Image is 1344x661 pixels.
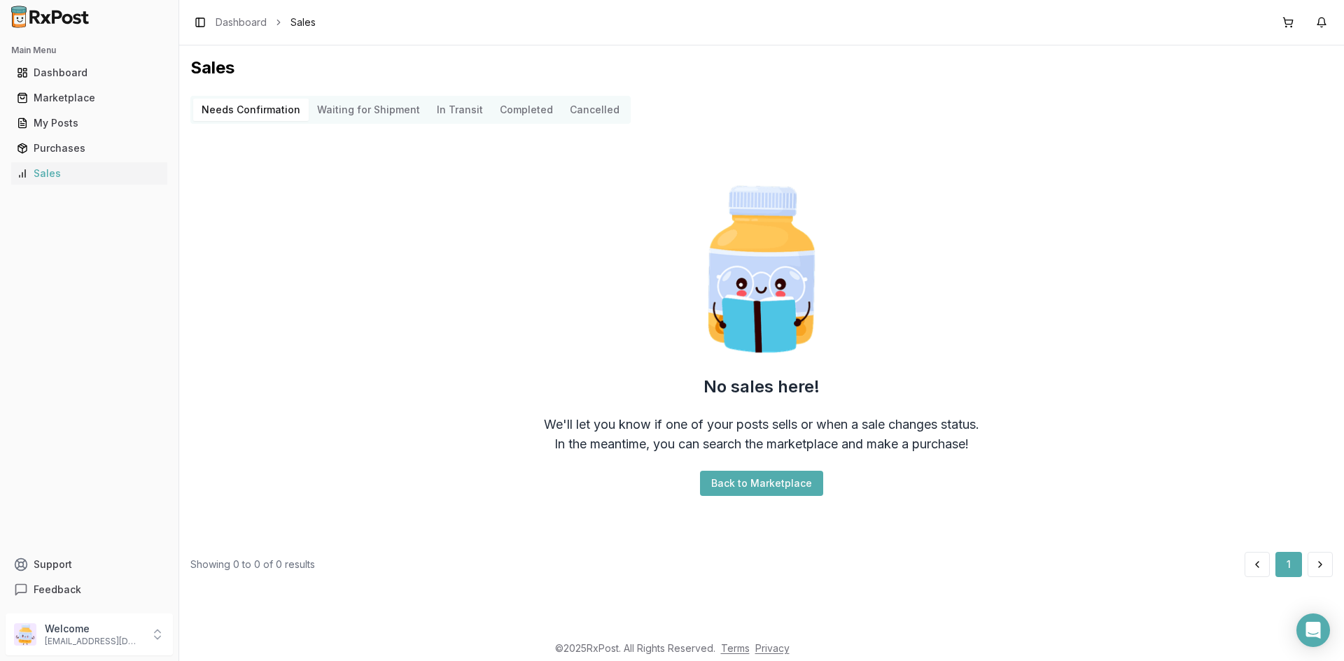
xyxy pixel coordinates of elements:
div: In the meantime, you can search the marketplace and make a purchase! [554,434,969,454]
button: Dashboard [6,62,173,84]
div: Open Intercom Messenger [1296,613,1330,647]
button: In Transit [428,99,491,121]
a: Marketplace [11,85,167,111]
div: Sales [17,166,162,180]
button: Purchases [6,137,173,159]
a: Privacy [755,642,790,654]
button: Marketplace [6,87,173,109]
button: Needs Confirmation [193,99,309,121]
button: Cancelled [561,99,628,121]
button: Feedback [6,577,173,602]
a: Sales [11,161,167,186]
img: RxPost Logo [6,6,95,28]
p: Welcome [45,622,142,636]
div: Showing 0 to 0 of 0 results [190,557,315,571]
a: Terms [721,642,750,654]
button: Completed [491,99,561,121]
button: Support [6,552,173,577]
img: Smart Pill Bottle [672,180,851,359]
button: Back to Marketplace [700,471,823,496]
span: Feedback [34,583,81,597]
nav: breadcrumb [216,15,316,29]
div: My Posts [17,116,162,130]
a: My Posts [11,111,167,136]
button: Waiting for Shipment [309,99,428,121]
div: Marketplace [17,91,162,105]
p: [EMAIL_ADDRESS][DOMAIN_NAME] [45,636,142,647]
h1: Sales [190,57,1333,79]
div: Purchases [17,141,162,155]
span: Sales [290,15,316,29]
div: We'll let you know if one of your posts sells or when a sale changes status. [544,415,979,434]
a: Purchases [11,136,167,161]
div: Dashboard [17,66,162,80]
h2: No sales here! [703,376,820,398]
button: Sales [6,162,173,185]
button: 1 [1275,552,1302,577]
button: My Posts [6,112,173,134]
h2: Main Menu [11,45,167,56]
a: Dashboard [11,60,167,85]
a: Dashboard [216,15,267,29]
img: User avatar [14,623,36,646]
